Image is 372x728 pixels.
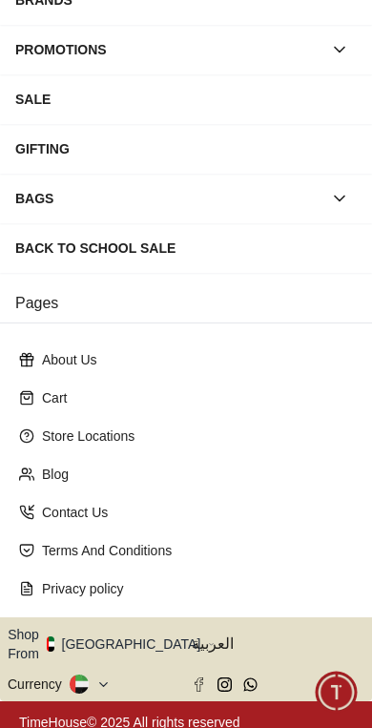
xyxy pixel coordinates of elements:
[8,675,70,694] div: Currency
[15,231,357,265] div: Back To School Sale
[15,82,357,116] div: SALE
[19,382,353,454] div: Timehousecompany
[84,545,256,570] div: [PERSON_NAME]
[42,426,345,446] p: Store Locations
[42,503,345,522] p: Contact Us
[42,465,345,484] p: Blog
[33,545,339,587] div: Zoe
[15,132,357,166] div: GIFTING
[47,636,54,652] img: United Arab Emirates
[42,579,345,598] p: Privacy policy
[8,625,215,663] button: Shop From[GEOGRAPHIC_DATA]
[21,20,58,58] img: Company logo
[19,464,353,504] div: Find your dream watch—experts ready to assist!
[72,703,111,718] span: Home
[2,661,180,725] div: Home
[192,633,364,655] span: العربية
[42,541,345,560] p: Terms And Conditions
[286,545,339,562] span: Last week
[243,677,258,692] a: Whatsapp
[84,570,286,585] span: Hello! I'm your Time House Watches Support Assistant. How can I assist you [DATE]?
[192,625,364,663] button: العربية
[34,549,69,583] img: Profile picture of Zoe
[15,32,322,67] div: PROMOTIONS
[315,19,353,57] em: Minimize
[233,703,320,718] span: Conversation
[316,672,358,714] div: Chat Widget
[19,528,353,604] div: Chat with us now
[42,350,345,369] p: About Us
[217,677,232,692] a: Instagram
[192,677,206,692] a: Facebook
[42,388,345,407] p: Cart
[15,181,322,216] div: BAGS
[184,661,370,725] div: Conversation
